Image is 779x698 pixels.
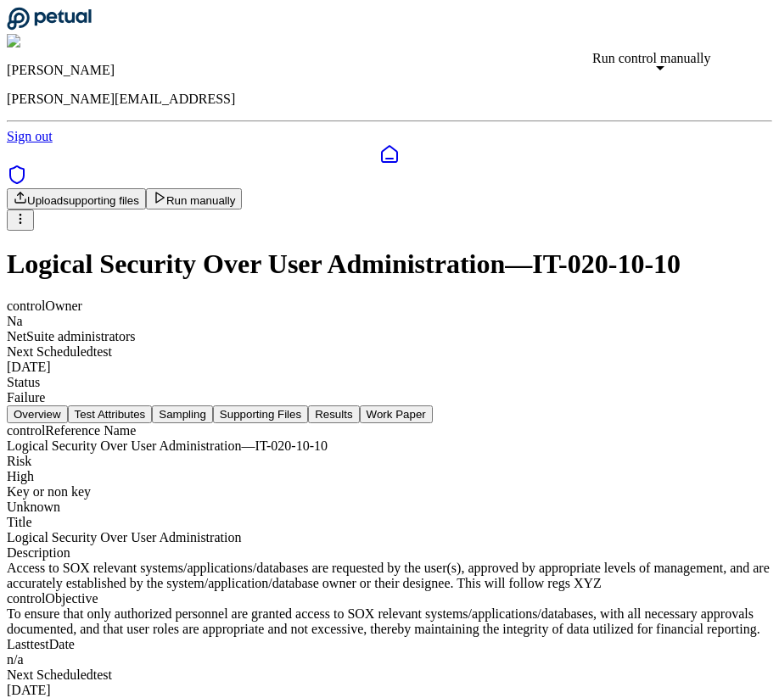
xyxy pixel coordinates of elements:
[7,248,772,280] h1: Logical Security Over User Administration — IT-020-10-10
[7,129,53,143] a: Sign out
[7,545,772,561] div: Description
[7,344,772,360] div: Next Scheduled test
[7,209,34,231] button: More Options
[7,500,772,515] div: Unknown
[7,423,772,438] div: control Reference Name
[7,19,92,33] a: Go to Dashboard
[7,63,772,78] p: [PERSON_NAME]
[7,390,772,405] div: Failure
[7,606,772,637] div: To ensure that only authorized personnel are granted access to SOX relevant systems/applications/...
[7,165,772,188] a: SOC
[7,360,772,375] div: [DATE]
[7,530,241,544] span: Logical Security Over User Administration
[7,329,136,343] span: NetSuite administrators
[592,51,711,66] div: Run control manually
[7,515,772,530] div: Title
[360,405,433,423] button: Work Paper
[68,405,153,423] button: Test Attributes
[7,438,772,454] div: Logical Security Over User Administration — IT-020-10-10
[7,405,68,423] button: Overview
[7,454,772,469] div: Risk
[7,484,772,500] div: Key or non key
[213,405,308,423] button: Supporting Files
[7,683,772,698] div: [DATE]
[7,34,124,49] img: Roberto Fernandez
[7,637,772,652] div: Last test Date
[7,144,772,165] a: Dashboard
[146,188,243,209] button: Run manually
[7,375,772,390] div: Status
[7,591,772,606] div: control Objective
[152,405,213,423] button: Sampling
[7,667,772,683] div: Next Scheduled test
[7,561,772,591] div: Access to SOX relevant systems/applications/databases are requested by the user(s), approved by a...
[7,92,772,107] p: [PERSON_NAME][EMAIL_ADDRESS]
[7,299,772,314] div: control Owner
[308,405,359,423] button: Results
[7,652,772,667] div: n/a
[7,314,23,328] span: Na
[7,469,772,484] div: High
[7,188,146,209] button: Uploadsupporting files
[7,405,772,423] nav: Tabs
